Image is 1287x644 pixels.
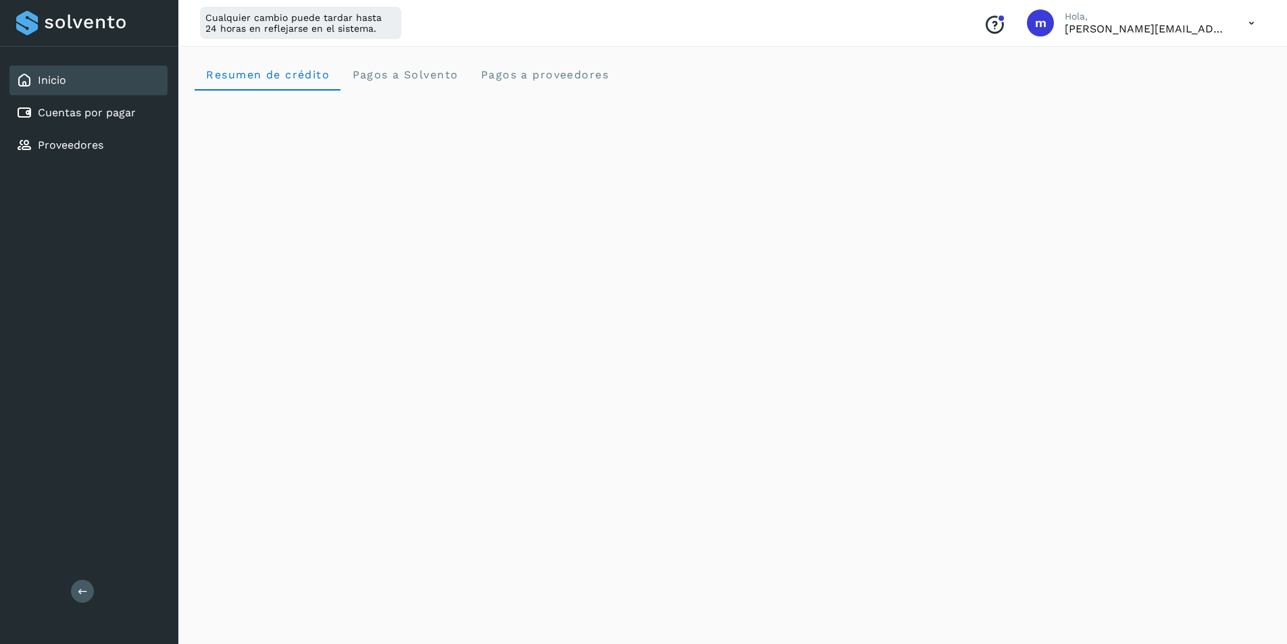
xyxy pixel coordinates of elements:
a: Proveedores [38,139,103,151]
span: Pagos a Solvento [351,68,458,81]
p: martha@metaleslozano.com.mx [1065,22,1227,35]
div: Proveedores [9,130,168,160]
span: Pagos a proveedores [480,68,609,81]
div: Cualquier cambio puede tardar hasta 24 horas en reflejarse en el sistema. [200,7,401,39]
a: Cuentas por pagar [38,106,136,119]
p: Hola, [1065,11,1227,22]
span: Resumen de crédito [205,68,330,81]
div: Cuentas por pagar [9,98,168,128]
a: Inicio [38,74,66,86]
div: Inicio [9,66,168,95]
